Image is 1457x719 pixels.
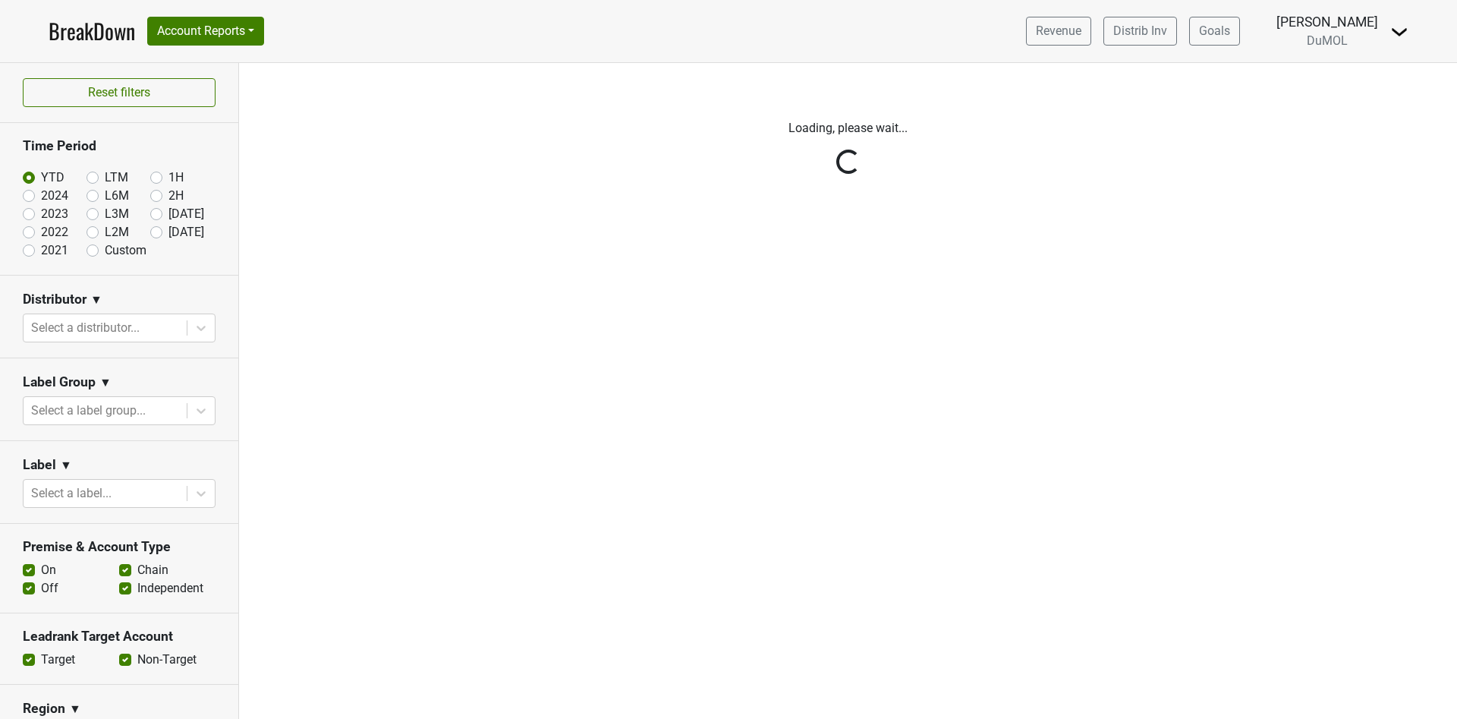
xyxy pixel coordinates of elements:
[1307,33,1348,48] span: DuMOL
[49,15,135,47] a: BreakDown
[147,17,264,46] button: Account Reports
[1189,17,1240,46] a: Goals
[427,119,1270,137] p: Loading, please wait...
[1026,17,1091,46] a: Revenue
[1276,12,1378,32] div: [PERSON_NAME]
[1103,17,1177,46] a: Distrib Inv
[1390,23,1408,41] img: Dropdown Menu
